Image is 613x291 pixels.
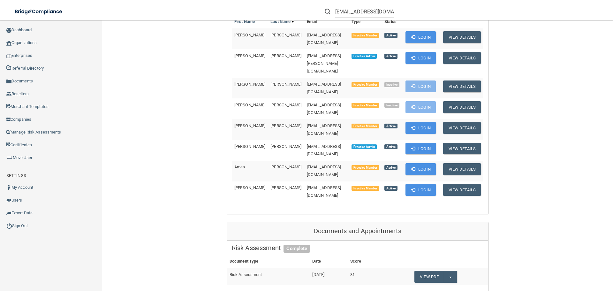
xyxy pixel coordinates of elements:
[6,28,11,33] img: ic_dashboard_dark.d01f4a41.png
[307,165,341,177] span: [EMAIL_ADDRESS][DOMAIN_NAME]
[6,155,13,161] img: briefcase.64adab9b.png
[405,101,436,113] button: Login
[270,82,301,87] span: [PERSON_NAME]
[234,144,265,149] span: [PERSON_NAME]
[443,101,481,113] button: View Details
[270,144,301,149] span: [PERSON_NAME]
[405,163,436,175] button: Login
[6,172,26,180] label: SETTINGS
[270,185,301,190] span: [PERSON_NAME]
[348,255,383,268] th: Score
[405,122,436,134] button: Login
[384,165,397,170] span: Active
[307,82,341,94] span: [EMAIL_ADDRESS][DOMAIN_NAME]
[6,54,11,58] img: enterprise.0d942306.png
[405,80,436,92] button: Login
[234,82,265,87] span: [PERSON_NAME]
[10,5,68,18] img: bridge_compliance_login_screen.278c3ca4.svg
[307,33,341,45] span: [EMAIL_ADDRESS][DOMAIN_NAME]
[270,53,301,58] span: [PERSON_NAME]
[6,185,11,190] img: ic_user_dark.df1a06c3.png
[443,184,481,196] button: View Details
[227,255,310,268] th: Document Type
[443,52,481,64] button: View Details
[307,103,341,115] span: [EMAIL_ADDRESS][DOMAIN_NAME]
[234,165,245,169] span: Amea
[270,165,301,169] span: [PERSON_NAME]
[234,185,265,190] span: [PERSON_NAME]
[352,54,377,59] span: Practice Admin
[443,143,481,155] button: View Details
[348,268,383,285] td: 81
[443,163,481,175] button: View Details
[284,245,310,253] span: Complete
[234,53,265,58] span: [PERSON_NAME]
[384,33,397,38] span: Active
[384,124,397,129] span: Active
[6,223,12,229] img: ic_power_dark.7ecde6b1.png
[384,54,397,59] span: Active
[234,33,265,37] span: [PERSON_NAME]
[352,165,379,170] span: Practice Member
[414,271,444,283] a: View PDF
[310,255,347,268] th: Date
[232,244,483,251] h5: Risk Assessment
[335,6,394,18] input: Search
[307,53,341,73] span: [EMAIL_ADDRESS][PERSON_NAME][DOMAIN_NAME]
[405,184,436,196] button: Login
[405,31,436,43] button: Login
[352,103,379,108] span: Practice Member
[352,82,379,87] span: Practice Member
[352,186,379,191] span: Practice Member
[6,211,11,216] img: icon-export.b9366987.png
[384,103,399,108] span: Inactive
[443,80,481,92] button: View Details
[443,31,481,43] button: View Details
[234,103,265,107] span: [PERSON_NAME]
[270,103,301,107] span: [PERSON_NAME]
[227,268,310,285] td: Risk Assessment
[6,41,11,46] img: organization-icon.f8decf85.png
[384,82,399,87] span: Inactive
[307,185,341,198] span: [EMAIL_ADDRESS][DOMAIN_NAME]
[443,122,481,134] button: View Details
[405,52,436,64] button: Login
[307,123,341,136] span: [EMAIL_ADDRESS][DOMAIN_NAME]
[6,91,11,96] img: ic_reseller.de258add.png
[6,198,11,203] img: icon-users.e205127d.png
[307,144,341,157] span: [EMAIL_ADDRESS][DOMAIN_NAME]
[325,9,330,14] img: ic-search.3b580494.png
[352,124,379,129] span: Practice Member
[384,186,397,191] span: Active
[270,33,301,37] span: [PERSON_NAME]
[227,222,488,241] div: Documents and Appointments
[352,33,379,38] span: Practice Member
[384,144,397,149] span: Active
[234,123,265,128] span: [PERSON_NAME]
[6,79,11,84] img: icon-documents.8dae5593.png
[310,268,347,285] td: [DATE]
[270,123,301,128] span: [PERSON_NAME]
[352,144,377,149] span: Practice Admin
[405,143,436,155] button: Login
